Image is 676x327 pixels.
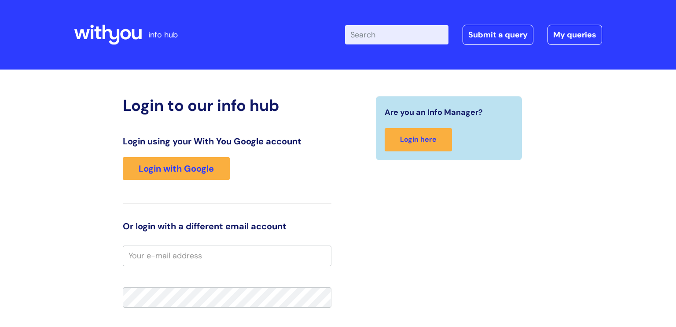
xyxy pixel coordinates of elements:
input: Your e-mail address [123,246,331,266]
input: Search [345,25,448,44]
a: Submit a query [463,25,533,45]
h3: Or login with a different email account [123,221,331,231]
a: Login with Google [123,157,230,180]
p: info hub [148,28,178,42]
a: My queries [547,25,602,45]
h3: Login using your With You Google account [123,136,331,147]
a: Login here [385,128,452,151]
h2: Login to our info hub [123,96,331,115]
span: Are you an Info Manager? [385,105,483,119]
